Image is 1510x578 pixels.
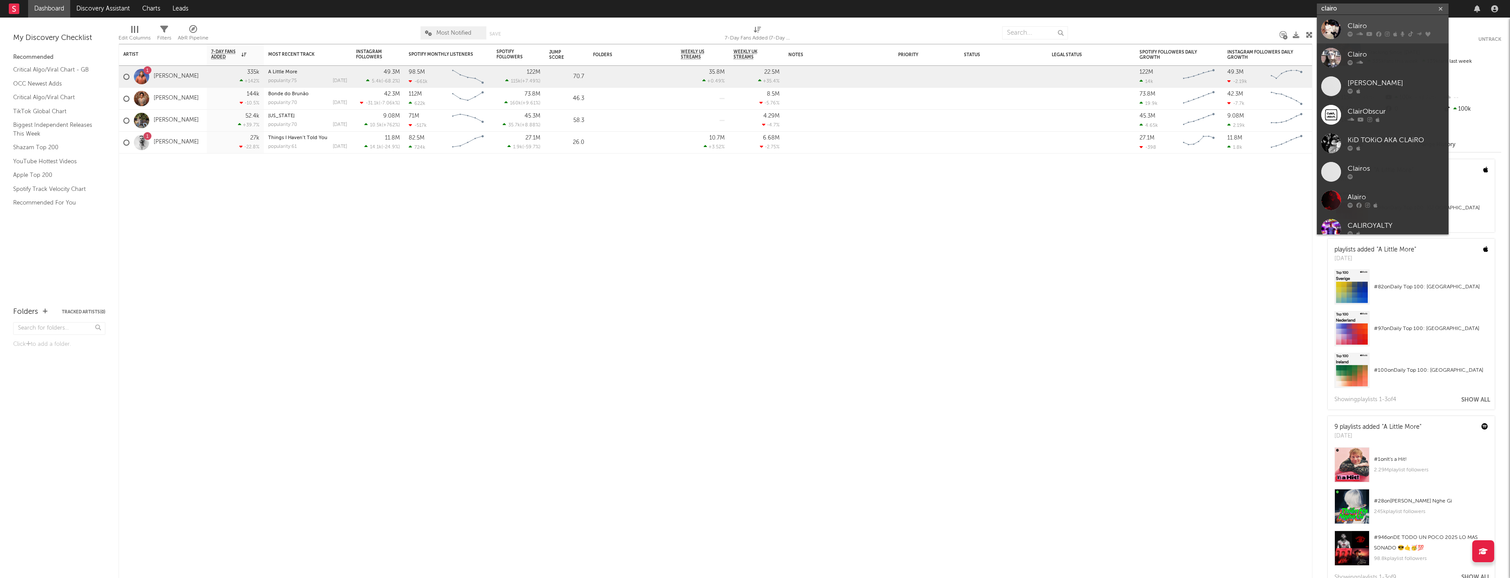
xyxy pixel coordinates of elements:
[702,78,725,84] div: +0.49 %
[364,144,400,150] div: ( )
[1267,132,1306,154] svg: Chart title
[13,198,97,208] a: Recommended For You
[1334,432,1421,441] div: [DATE]
[504,100,540,106] div: ( )
[549,72,584,82] div: 70.7
[1179,132,1219,154] svg: Chart title
[1227,79,1247,84] div: -2.19k
[1374,282,1488,292] div: # 82 on Daily Top 100: [GEOGRAPHIC_DATA]
[1317,129,1449,158] a: KiD TOKiO AKA CLAiRO
[1002,26,1068,39] input: Search...
[1227,101,1244,106] div: -7.7k
[760,144,780,150] div: -2.75 %
[13,157,97,166] a: YouTube Hottest Videos
[366,78,400,84] div: ( )
[409,101,425,106] div: 622k
[1374,465,1488,475] div: 2.29M playlist followers
[1140,101,1158,106] div: 19.9k
[268,92,347,97] div: Bonde do Brunão
[1317,186,1449,215] a: Alairo
[247,69,259,75] div: 335k
[1374,532,1488,553] div: # 946 on DE TODO UN POCO 2025 LO MAS SONADO 😎🤙🥳💯
[268,70,347,75] div: A Little More
[13,307,38,317] div: Folders
[239,144,259,150] div: -22.8 %
[1374,454,1488,465] div: # 1 on It's a Hit!
[725,22,791,47] div: 7-Day Fans Added (7-Day Fans Added)
[1267,66,1306,88] svg: Chart title
[1140,144,1156,150] div: -398
[1443,104,1501,115] div: 100k
[489,32,501,36] button: Save
[505,78,540,84] div: ( )
[1140,69,1153,75] div: 122M
[1140,122,1158,128] div: 4.65k
[513,145,522,150] span: 1.9k
[1348,107,1444,117] div: ClairObscur
[1179,88,1219,110] svg: Chart title
[1461,397,1490,403] button: Show All
[1348,21,1444,32] div: Clairo
[1334,423,1421,432] div: 9 playlists added
[525,113,540,119] div: 45.3M
[119,22,151,47] div: Edit Columns
[527,69,540,75] div: 122M
[268,114,347,118] div: California
[333,101,347,105] div: [DATE]
[1179,110,1219,132] svg: Chart title
[333,79,347,83] div: [DATE]
[436,30,471,36] span: Most Notified
[549,50,571,60] div: Jump Score
[268,136,327,140] a: Things I Haven’t Told You
[1334,245,1416,255] div: playlists added
[360,100,400,106] div: ( )
[119,33,151,43] div: Edit Columns
[1443,92,1501,104] div: --
[1227,144,1242,150] div: 1.8k
[1140,91,1155,97] div: 73.8M
[154,95,199,102] a: [PERSON_NAME]
[211,49,239,60] span: 7-Day Fans Added
[522,79,539,84] span: +7.49 %
[1348,164,1444,174] div: Clairos
[1328,447,1495,489] a: #1onIt's a Hit!2.29Mplaylist followers
[383,113,400,119] div: 9.08M
[1348,78,1444,89] div: [PERSON_NAME]
[1227,91,1243,97] div: 42.3M
[725,33,791,43] div: 7-Day Fans Added (7-Day Fans Added)
[240,78,259,84] div: +142 %
[549,115,584,126] div: 58.3
[507,144,540,150] div: ( )
[154,139,199,146] a: [PERSON_NAME]
[13,33,105,43] div: My Discovery Checklist
[709,69,725,75] div: 35.8M
[964,52,1021,57] div: Status
[333,144,347,149] div: [DATE]
[268,92,309,97] a: Bonde do Brunão
[525,91,540,97] div: 73.8M
[549,137,584,148] div: 26.0
[1374,323,1488,334] div: # 97 on Daily Top 100: [GEOGRAPHIC_DATA]
[409,144,425,150] div: 724k
[157,33,171,43] div: Filters
[1377,247,1416,253] a: "A Little More"
[370,123,382,128] span: 10.5k
[13,322,105,335] input: Search for folders...
[511,79,521,84] span: 115k
[370,145,381,150] span: 14.1k
[13,143,97,152] a: Shazam Top 200
[1179,66,1219,88] svg: Chart title
[409,91,422,97] div: 112M
[762,122,780,128] div: -4.7 %
[763,135,780,141] div: 6.68M
[521,123,539,128] span: +8.88 %
[123,52,189,57] div: Artist
[268,136,347,140] div: Things I Haven’t Told You
[1317,101,1449,129] a: ClairObscur
[681,49,712,60] span: Weekly US Streams
[366,101,379,106] span: -31.1k
[448,88,488,110] svg: Chart title
[384,69,400,75] div: 49.3M
[758,78,780,84] div: +35.4 %
[384,91,400,97] div: 42.3M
